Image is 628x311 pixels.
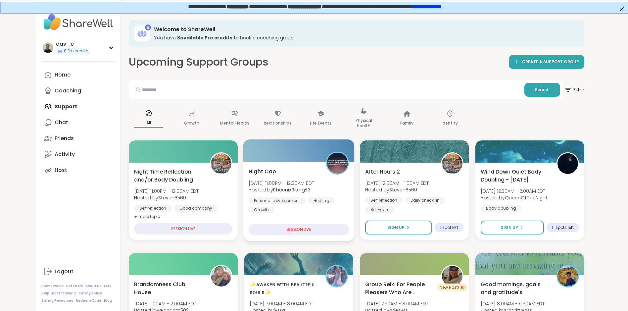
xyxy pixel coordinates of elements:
[43,42,53,53] img: dav_e
[250,281,318,296] span: ✨ᴀᴡᴀᴋᴇɴ ᴡɪᴛʜ ʙᴇᴀᴜᴛɪғᴜʟ sᴏᴜʟs✨
[55,151,75,158] div: Activity
[76,298,101,303] a: Redeem Code
[177,34,232,41] b: 8 available Pro credit s
[211,266,231,286] img: BRandom502
[174,205,217,212] div: Good company
[78,291,102,296] a: Safety Policy
[134,205,171,212] div: Self reflection
[501,225,518,231] span: Sign Up
[134,119,163,128] p: All
[41,11,115,34] img: ShareWell Nav Logo
[41,146,115,162] a: Activity
[535,87,550,93] span: Search
[327,153,348,174] img: PhoenixRising83
[442,119,458,127] p: Identity
[211,153,231,174] img: Steven6560
[55,135,74,142] div: Friends
[365,206,395,213] div: Self-care
[134,300,196,307] span: [DATE] 1:00AM - 2:00AM EDT
[145,25,151,30] div: 8
[564,80,584,99] button: Filter
[41,162,115,178] a: Host
[365,186,429,193] span: Hosted by
[400,119,413,127] p: Family
[481,281,549,296] span: Good mornings, goals and gratitude's
[41,291,49,296] a: Help
[134,188,199,194] span: [DATE] 11:00PM - 12:00AM EDT
[557,266,578,286] img: CharityRoss
[509,55,584,69] a: CREATE A SUPPORT GROUP
[220,119,249,127] p: Mental Health
[273,186,310,193] b: PhoenixRising83
[365,168,400,176] span: After Hours 2
[41,264,115,280] a: Logout
[365,300,428,307] span: [DATE] 7:30AM - 8:00AM EDT
[249,167,276,175] span: Night Cap
[134,281,203,296] span: Brandomness Club House
[481,168,549,184] span: Wind Down Quiet Body Doubling - [DATE]
[442,266,462,286] img: odesyss
[308,197,335,204] div: Healing
[55,119,68,126] div: Chat
[481,205,521,212] div: Body doubling
[524,83,560,97] button: Search
[349,117,378,130] p: Physical Health
[154,26,575,33] h3: Welcome to ShareWell
[522,59,579,65] span: CREATE A SUPPORT GROUP
[56,40,90,48] div: dav_e
[249,186,314,193] span: Hosted by
[264,119,292,127] p: Relationships
[134,168,203,184] span: Night Time Reflection and/or Body Doubling
[481,194,548,201] span: Hosted by
[64,48,88,54] span: 8 Pro credits
[564,82,584,98] span: Filter
[326,266,347,286] img: lyssa
[505,194,548,201] b: QueenOfTheNight
[55,167,67,174] div: Host
[310,119,332,127] p: Life Events
[52,291,76,296] a: Host Training
[55,71,71,78] div: Home
[481,221,544,234] button: Sign Up
[365,221,432,234] button: Sign Up
[184,119,199,127] p: Growth
[134,194,199,201] span: Hosted by
[55,268,73,275] div: Logout
[85,284,101,288] a: About Us
[158,194,186,201] b: Steven6560
[66,284,83,288] a: Referrals
[41,284,64,288] a: How It Works
[249,180,314,186] span: [DATE] 11:00PM - 12:30AM EDT
[387,225,405,231] span: Sign Up
[104,284,111,288] a: FAQ
[481,300,545,307] span: [DATE] 8:00AM - 9:30AM EDT
[41,130,115,146] a: Friends
[41,298,73,303] a: Safety Resources
[104,298,112,303] a: Blog
[365,281,434,296] span: Group Reiki For People Pleasers Who Are Exhausted
[55,87,81,94] div: Coaching
[134,223,232,234] div: SESSION LIVE
[250,300,313,307] span: [DATE] 7:00AM - 8:00AM EDT
[249,207,274,213] div: Growth
[41,67,115,83] a: Home
[154,34,575,41] h3: You have to book a coaching group.
[440,225,458,230] span: 1 spot left
[249,197,305,204] div: Personal development
[41,115,115,130] a: Chat
[365,197,403,204] div: Self reflection
[557,153,578,174] img: QueenOfTheNight
[442,153,462,174] img: Steven6560
[389,186,417,193] b: Steven6560
[41,83,115,99] a: Coaching
[552,225,574,230] span: 11 spots left
[249,224,349,235] div: SESSION LIVE
[405,197,445,204] div: Daily check-in
[437,284,467,291] div: New Host! 🎉
[481,188,548,194] span: [DATE] 12:30AM - 2:00AM EDT
[129,55,268,70] h2: Upcoming Support Groups
[365,180,429,186] span: [DATE] 12:00AM - 1:00AM EDT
